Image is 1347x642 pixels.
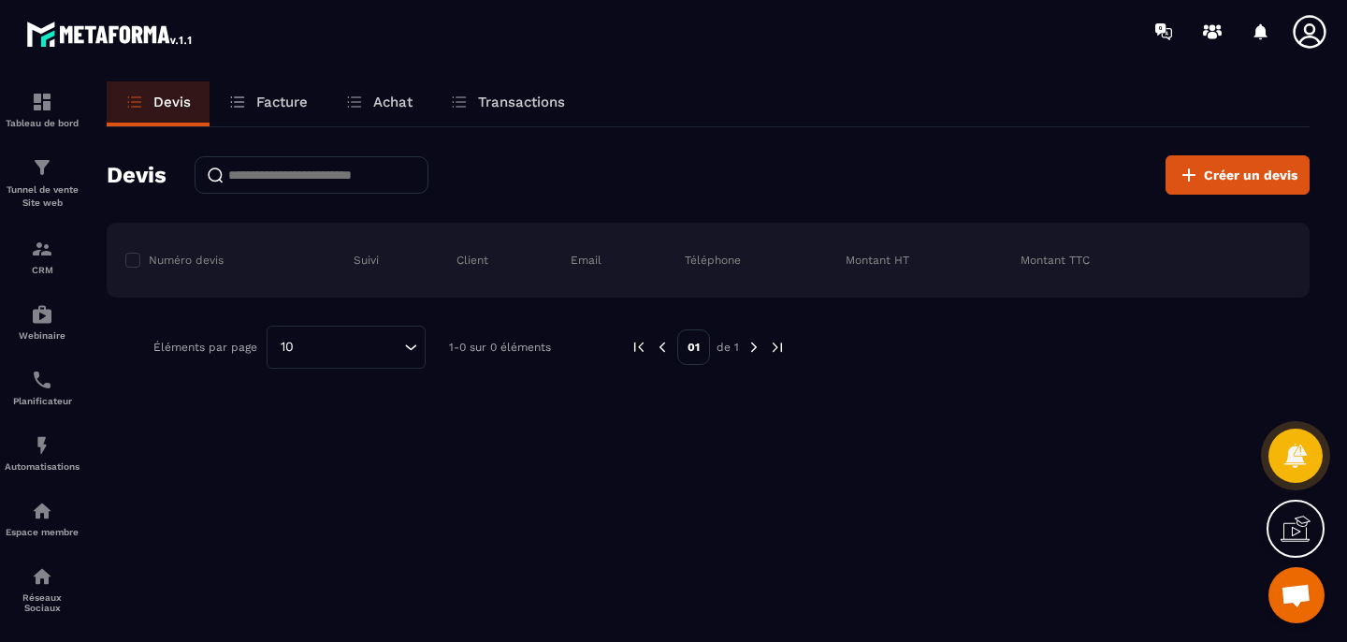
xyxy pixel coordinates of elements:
p: Facture [256,94,308,110]
input: Search for option [300,337,399,357]
p: Transactions [478,94,565,110]
p: Planificateur [5,396,80,406]
img: formation [31,91,53,113]
img: prev [630,339,647,356]
div: Search for option [267,326,426,369]
a: social-networksocial-networkRéseaux Sociaux [5,551,80,627]
img: automations [31,303,53,326]
img: formation [31,156,53,179]
img: social-network [31,565,53,588]
a: automationsautomationsWebinaire [5,289,80,355]
p: CRM [5,265,80,275]
img: logo [26,17,195,51]
h2: Devis [107,156,167,194]
p: de 1 [717,340,739,355]
p: 1-0 sur 0 éléments [449,341,551,354]
p: Webinaire [5,330,80,341]
div: Ouvrir le chat [1268,567,1325,623]
img: next [769,339,786,356]
p: 01 [677,329,710,365]
p: Tableau de bord [5,118,80,128]
p: Tunnel de vente Site web [5,183,80,210]
a: automationsautomationsEspace membre [5,486,80,551]
p: Email [571,253,601,268]
a: Devis [107,81,210,126]
p: Montant TTC [1021,253,1090,268]
img: formation [31,238,53,260]
a: schedulerschedulerPlanificateur [5,355,80,420]
img: prev [654,339,671,356]
img: automations [31,500,53,522]
p: Client [456,253,488,268]
p: Automatisations [5,461,80,472]
p: Téléphone [685,253,741,268]
button: Créer un devis [1166,155,1310,195]
p: Devis [153,94,191,110]
img: scheduler [31,369,53,391]
p: Suivi [354,253,379,268]
p: Numéro devis [149,253,224,268]
span: Créer un devis [1204,166,1297,184]
span: 10 [274,337,300,357]
p: Éléments par page [153,341,257,354]
p: Réseaux Sociaux [5,592,80,613]
a: Facture [210,81,326,126]
a: formationformationTunnel de vente Site web [5,142,80,224]
p: Montant HT [846,253,909,268]
img: next [746,339,762,356]
a: automationsautomationsAutomatisations [5,420,80,486]
a: formationformationCRM [5,224,80,289]
a: formationformationTableau de bord [5,77,80,142]
p: Achat [373,94,413,110]
img: automations [31,434,53,457]
p: Espace membre [5,527,80,537]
